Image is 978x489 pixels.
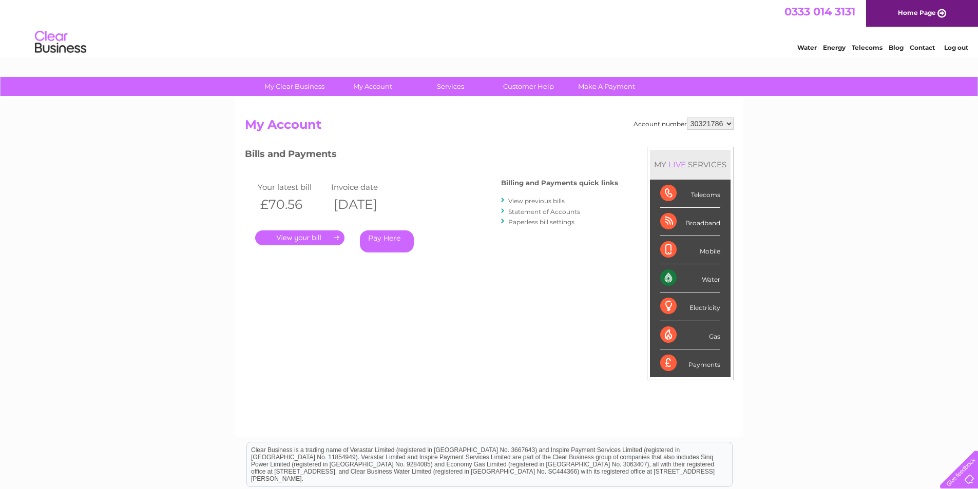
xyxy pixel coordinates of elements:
[252,77,337,96] a: My Clear Business
[34,27,87,58] img: logo.png
[650,150,731,179] div: MY SERVICES
[329,180,402,194] td: Invoice date
[330,77,415,96] a: My Account
[944,44,968,51] a: Log out
[245,147,618,165] h3: Bills and Payments
[660,349,720,377] div: Payments
[797,44,817,51] a: Water
[486,77,571,96] a: Customer Help
[508,218,574,226] a: Paperless bill settings
[660,321,720,349] div: Gas
[329,194,402,215] th: [DATE]
[255,194,329,215] th: £70.56
[508,197,565,205] a: View previous bills
[501,179,618,187] h4: Billing and Payments quick links
[660,292,720,321] div: Electricity
[408,77,493,96] a: Services
[823,44,846,51] a: Energy
[889,44,904,51] a: Blog
[660,264,720,292] div: Water
[508,208,580,216] a: Statement of Accounts
[660,236,720,264] div: Mobile
[852,44,883,51] a: Telecoms
[255,230,344,245] a: .
[660,180,720,208] div: Telecoms
[255,180,329,194] td: Your latest bill
[660,208,720,236] div: Broadband
[245,118,734,137] h2: My Account
[666,160,688,169] div: LIVE
[247,6,732,50] div: Clear Business is a trading name of Verastar Limited (registered in [GEOGRAPHIC_DATA] No. 3667643...
[564,77,649,96] a: Make A Payment
[634,118,734,130] div: Account number
[784,5,855,18] a: 0333 014 3131
[910,44,935,51] a: Contact
[360,230,414,252] a: Pay Here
